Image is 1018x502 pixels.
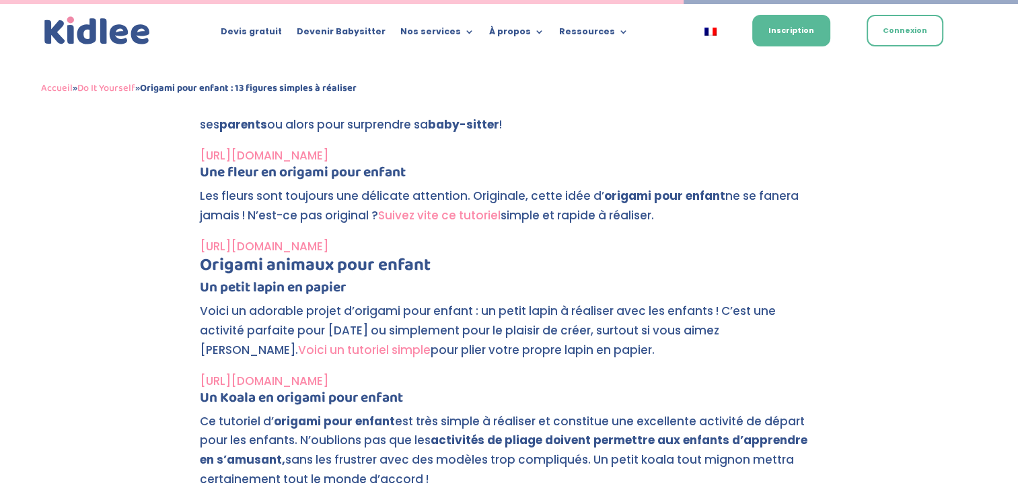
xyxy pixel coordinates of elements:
[604,188,725,204] strong: origami pour enfant
[41,80,357,96] span: » »
[140,80,357,96] strong: Origami pour enfant : 13 figures simples à réaliser
[219,116,267,133] strong: parents
[200,432,807,468] strong: activités de pliage doivent permettre aux enfants d’apprendre en s’amusant,
[200,373,328,389] a: [URL][DOMAIN_NAME]
[41,13,153,48] a: Kidlee Logo
[378,207,501,223] a: Suivez vite ce tutoriel
[867,15,943,46] a: Connexion
[200,412,819,501] p: Ce tutoriel d’ est très simple à réaliser et constitue une excellente activité de départ pour les...
[77,80,135,96] a: Do It Yourself
[41,13,153,48] img: logo_kidlee_bleu
[200,256,819,281] h3: Origami animaux pour enfant
[200,301,819,371] p: Voici un adorable projet d’origami pour enfant : un petit lapin à réaliser avec les enfants ! C’e...
[221,27,282,42] a: Devis gratuit
[200,281,819,301] h4: Un petit lapin en papier
[400,27,474,42] a: Nos services
[489,27,544,42] a: À propos
[200,186,819,237] p: Les fleurs sont toujours une délicate attention. Originale, cette idée d’ ne se fanera jamais ! N...
[428,116,499,133] strong: baby-sitter
[274,413,395,429] strong: origami pour enfant
[298,342,431,358] a: Voici un tutoriel simple
[559,27,628,42] a: Ressources
[752,15,830,46] a: Inscription
[200,166,819,186] h4: Une fleur en origami pour enfant
[41,80,73,96] a: Accueil
[200,391,819,412] h4: Un Koala en origami pour enfant
[704,28,717,36] img: Français
[200,147,328,164] a: [URL][DOMAIN_NAME]
[200,238,328,254] a: [URL][DOMAIN_NAME]
[297,27,386,42] a: Devenir Babysitter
